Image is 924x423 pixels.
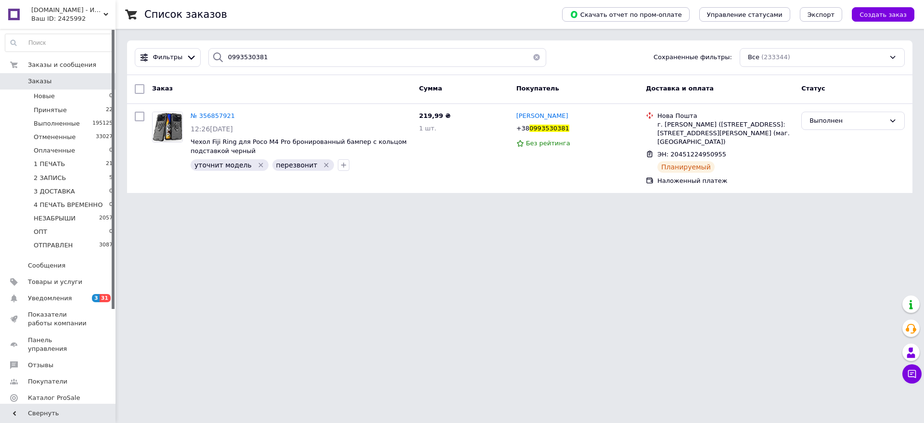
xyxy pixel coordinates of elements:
[96,133,113,141] span: 33027
[28,336,89,353] span: Панель управления
[657,177,794,185] div: Наложенный платеж
[276,161,318,169] span: перезвонит
[34,146,75,155] span: Оплаченные
[28,310,89,328] span: Показатели работы компании
[28,377,67,386] span: Покупатели
[31,6,103,14] span: 0629store.com.ua - Интернет магазин чехлов и защитных стекол для смартфонов
[516,125,529,132] span: +38
[28,361,53,370] span: Отзывы
[654,53,732,62] span: Сохраненные фильтры:
[109,228,113,236] span: 0
[562,7,690,22] button: Скачать отчет по пром-оплате
[92,294,100,302] span: 3
[322,161,330,169] svg: Удалить метку
[516,112,568,121] a: [PERSON_NAME]
[34,106,67,115] span: Принятые
[109,174,113,182] span: 5
[34,160,65,168] span: 1 ПЕЧАТЬ
[842,11,914,18] a: Создать заказ
[144,9,227,20] h1: Список заказов
[801,85,825,92] span: Статус
[208,48,546,67] input: Поиск по номеру заказа, ФИО покупателя, номеру телефона, Email, номеру накладной
[194,161,252,169] span: уточнит модель
[106,106,113,115] span: 22
[419,85,442,92] span: Сумма
[570,10,682,19] span: Скачать отчет по пром-оплате
[109,187,113,196] span: 0
[34,201,103,209] span: 4 ПЕЧАТЬ ВРЕМЕННО
[707,11,783,18] span: Управление статусами
[28,77,51,86] span: Заказы
[800,7,842,22] button: Экспорт
[31,14,115,23] div: Ваш ID: 2425992
[34,92,55,101] span: Новые
[100,294,111,302] span: 31
[191,112,235,119] a: № 356857921
[191,138,407,154] a: Чехол Fiji Ring для Poco M4 Pro бронированный бампер с кольцом подставкой черный
[699,7,790,22] button: Управление статусами
[657,112,794,120] div: Нова Пошта
[191,125,233,133] span: 12:26[DATE]
[516,125,569,132] span: +380993530381
[808,11,834,18] span: Экспорт
[34,133,76,141] span: Отмененные
[109,146,113,155] span: 0
[761,53,790,61] span: (233344)
[852,7,914,22] button: Создать заказ
[109,92,113,101] span: 0
[657,161,715,173] div: Планируемый
[28,294,72,303] span: Уведомления
[99,241,113,250] span: 3087
[34,214,76,223] span: НЕЗАБРЫШИ
[109,201,113,209] span: 0
[34,241,73,250] span: ОТПРАВЛЕН
[419,125,436,132] span: 1 шт.
[809,116,885,126] div: Выполнен
[34,187,75,196] span: 3 ДОСТАВКА
[657,151,726,158] span: ЭН: 20451224950955
[28,61,96,69] span: Заказы и сообщения
[860,11,907,18] span: Создать заказ
[92,119,113,128] span: 195125
[152,85,173,92] span: Заказ
[516,112,568,119] span: [PERSON_NAME]
[5,34,113,51] input: Поиск
[526,140,570,147] span: Без рейтинга
[28,261,65,270] span: Сообщения
[153,112,182,142] img: Фото товару
[516,85,559,92] span: Покупатель
[34,119,80,128] span: Выполненные
[106,160,113,168] span: 21
[153,53,183,62] span: Фильтры
[646,85,714,92] span: Доставка и оплата
[28,394,80,402] span: Каталог ProSale
[748,53,759,62] span: Все
[529,125,569,132] span: 0993530381
[902,364,922,384] button: Чат с покупателем
[419,112,451,119] span: 219,99 ₴
[28,278,82,286] span: Товары и услуги
[152,112,183,142] a: Фото товару
[34,228,47,236] span: ОПТ
[257,161,265,169] svg: Удалить метку
[527,48,546,67] button: Очистить
[99,214,113,223] span: 2057
[657,120,794,147] div: г. [PERSON_NAME] ([STREET_ADDRESS]: [STREET_ADDRESS][PERSON_NAME] (маг. [GEOGRAPHIC_DATA])
[34,174,66,182] span: 2 ЗАПИСЬ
